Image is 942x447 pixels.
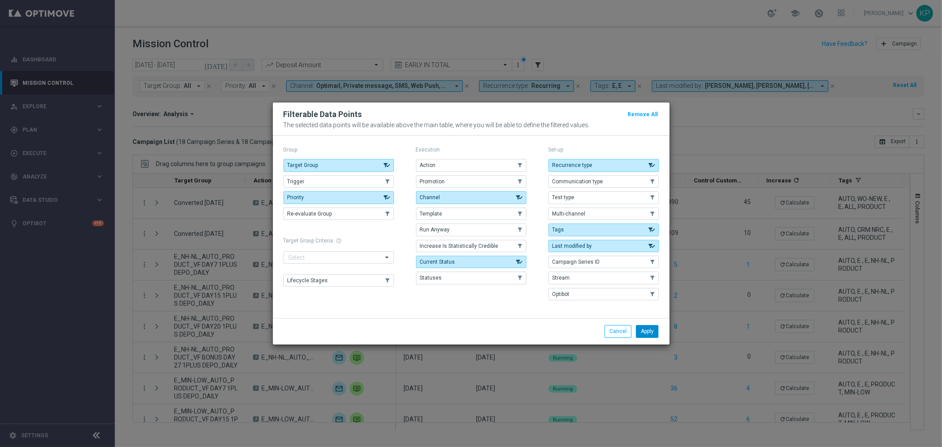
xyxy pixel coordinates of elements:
[549,223,659,236] button: Tags
[288,211,332,217] span: Re-evaluate Group
[420,227,450,233] span: Run Anyway
[549,288,659,300] button: Optibot
[552,178,603,185] span: Communication type
[416,175,526,188] button: Promotion
[605,325,632,337] button: Cancel
[549,159,659,171] button: Recurrence type
[284,121,659,129] p: The selected data points will be available above the main table, where you will be able to define...
[549,191,659,204] button: Test type
[549,256,659,268] button: Campaign Series ID
[627,110,659,119] button: Remove All
[420,259,455,265] span: Current Status
[549,208,659,220] button: Multi-channel
[420,178,445,185] span: Promotion
[552,194,575,201] span: Test type
[336,238,342,244] span: help_outline
[552,275,570,281] span: Stream
[420,211,443,217] span: Template
[420,162,436,168] span: Action
[416,240,526,252] button: Increase Is Statistically Credible
[288,162,318,168] span: Target Group
[416,223,526,236] button: Run Anyway
[416,146,526,153] p: Execution
[284,109,362,120] h2: Filterable Data Points
[552,259,600,265] span: Campaign Series ID
[284,159,394,171] button: Target Group
[284,274,394,287] button: Lifecycle Stages
[416,256,526,268] button: Current Status
[288,178,305,185] span: Trigger
[284,146,394,153] p: Group
[552,162,593,168] span: Recurrence type
[549,240,659,252] button: Last modified by
[549,272,659,284] button: Stream
[636,325,658,337] button: Apply
[416,272,526,284] button: Statuses
[416,159,526,171] button: Action
[416,191,526,204] button: Channel
[420,194,440,201] span: Channel
[416,208,526,220] button: Template
[288,277,328,284] span: Lifecycle Stages
[552,243,592,249] span: Last modified by
[284,208,394,220] button: Re-evaluate Group
[420,243,499,249] span: Increase Is Statistically Credible
[284,191,394,204] button: Priority
[552,227,564,233] span: Tags
[549,146,659,153] p: Set-up
[288,194,304,201] span: Priority
[284,238,394,244] h1: Target Group Criteria
[549,175,659,188] button: Communication type
[552,211,586,217] span: Multi-channel
[420,275,442,281] span: Statuses
[284,175,394,188] button: Trigger
[552,291,570,297] span: Optibot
